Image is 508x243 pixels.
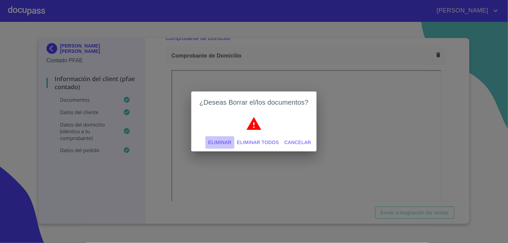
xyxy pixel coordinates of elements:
span: Cancelar [285,138,311,147]
button: Eliminar todos [234,136,282,149]
span: Eliminar [208,138,231,147]
span: Eliminar todos [237,138,279,147]
button: Cancelar [282,136,314,149]
h2: ¿Deseas Borrar el/los documentos? [199,97,309,108]
button: Eliminar [205,136,234,149]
